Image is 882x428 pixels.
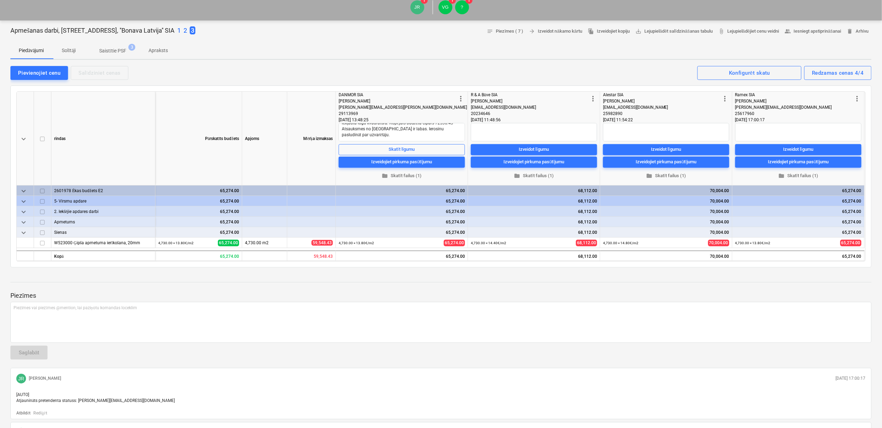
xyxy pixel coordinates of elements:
span: 70,004.00 [708,240,729,246]
p: Apraksts [149,47,168,54]
p: [PERSON_NAME] [29,376,61,381]
div: Apjoms [242,92,287,186]
span: delete [847,28,853,34]
button: Skatīt failus (1) [471,170,597,181]
div: Redzamas cenas 4/4 [812,68,864,77]
div: R & A Būve SIA [471,92,589,98]
div: W523000 Ģipša apmetuma ierīkošana, 20mm [54,238,152,248]
div: Izveidot līgumu [519,146,549,154]
div: 70,004.00 [603,217,729,227]
small: 4,730.00 × 13.80€ / m2 [339,241,374,245]
div: [DATE] 13:48:25 [339,117,465,123]
span: Skatīt failus (1) [341,172,462,180]
small: 4,730.00 × 13.80€ / m2 [158,241,194,245]
button: Izveidojiet pirkuma pasūtījumu [735,156,862,167]
a: Lejupielādēt salīdzināšanas tabulu [633,26,715,37]
a: Lejupielādējiet cenu veidni [715,26,782,37]
button: Atbildēt [16,410,31,416]
div: 5- Virsmu apdare [54,196,152,206]
span: Lejupielādējiet cenu veidni [718,27,779,35]
div: [DATE] 11:54:22 [603,117,729,123]
button: Izveidojiet pirkuma pasūtījumu [603,156,729,167]
span: keyboard_arrow_down [19,208,28,216]
div: [PERSON_NAME] [603,98,721,104]
button: Iesniegt apstiprināšanai [782,26,844,37]
button: Arhīvu [844,26,872,37]
div: 68,112.00 [471,196,597,206]
div: 70,004.00 [603,206,729,217]
span: keyboard_arrow_down [19,135,28,143]
div: 65,274.00 [735,227,862,238]
div: 68,112.00 [471,186,597,196]
span: more_vert [457,94,465,103]
button: Izveidot līgumu [735,144,862,155]
button: Pievienojiet cenu [10,66,68,80]
div: 65,274.00 [158,227,239,238]
div: 4,730.00 m2 [242,238,287,248]
div: Ramex SIA [735,92,853,98]
span: 68,112.00 [576,240,597,246]
div: Jānis Ruskuls [16,374,26,384]
div: 65,274.00 [339,206,465,217]
span: folder [382,173,388,179]
div: 70,004.00 [603,227,729,238]
div: 20234646 [471,110,589,117]
div: Alestar SIA [603,92,721,98]
div: 65,274.00 [732,250,865,261]
button: Izveidojiet pirkuma pasūtījumu [471,156,597,167]
span: folder [514,173,520,179]
button: Skatīt failus (1) [339,170,465,181]
div: 29113969 [339,110,457,117]
p: Piezīmes [10,291,872,300]
div: Pārskatīts budžets [155,92,242,186]
span: Izveidojiet kopiju [588,27,630,35]
span: 65,274.00 [218,240,239,246]
span: Izveidot nākamo kārtu [529,27,582,35]
span: [PERSON_NAME][EMAIL_ADDRESS][DOMAIN_NAME] [735,105,832,110]
span: folder [779,173,785,179]
div: Izveidot līgumu [651,146,681,154]
span: Arhīvu [847,27,869,35]
span: JR [18,376,24,381]
div: 65,274.00 [339,196,465,206]
div: [PERSON_NAME] [339,98,457,104]
div: 70,004.00 [603,196,729,206]
div: Izveidot līgumu [783,146,814,154]
span: Iesniegt apstiprināšanai [785,27,841,35]
div: 68,112.00 [471,206,597,217]
span: JR [414,5,420,10]
button: 3 [190,26,195,35]
small: 4,730.00 × 14.80€ / m2 [603,241,638,245]
span: folder [646,173,653,179]
div: Kopā [51,250,155,261]
p: Apmešanas darbi, [STREET_ADDRESS], ''Bonava Latvija'' SIA [10,26,175,35]
span: keyboard_arrow_down [19,197,28,206]
div: 65,274.00 [339,186,465,196]
span: 65,274.00 [444,240,465,246]
div: 65,274.00 [735,196,862,206]
span: notes [487,28,493,34]
div: Jānis Ruskuls [410,0,424,14]
div: 65,274.00 [158,186,239,196]
div: 65,274.00 [158,206,239,217]
span: [AUTO] Atjaunināts pretendenta statuss: [PERSON_NAME][EMAIL_ADDRESS][DOMAIN_NAME] [16,392,175,403]
div: Izveidojiet pirkuma pasūtījumu [504,158,565,166]
button: Izveidot līgumu [603,144,729,155]
span: Skatīt failus (1) [474,172,594,180]
button: Skatīt līgumu [339,144,465,155]
button: 1 [177,26,181,35]
div: 65,274.00 [158,196,239,206]
div: 68,112.00 [471,217,597,227]
div: ? [455,0,469,14]
div: 65,274.00 [336,250,468,261]
div: 65,274.00 [158,217,239,227]
div: 65,274.00 [339,217,465,227]
div: 25982890 [603,110,721,117]
div: 65,274.00 [735,217,862,227]
button: Izveidojiet pirkuma pasūtījumu [339,156,465,167]
div: Izveidojiet pirkuma pasūtījumu [372,158,432,166]
small: 4,730.00 × 13.80€ / m2 [735,241,771,245]
button: Izveidot nākamo kārtu [526,26,585,37]
button: Rediģēt [33,410,47,416]
div: Pievienojiet cenu [18,68,60,77]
